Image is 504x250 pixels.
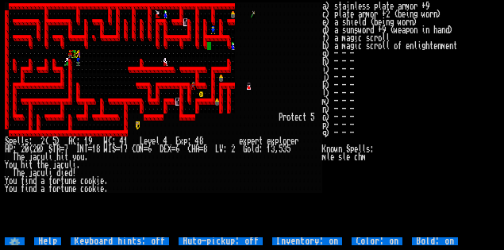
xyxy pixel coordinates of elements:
[80,185,84,193] div: c
[167,145,171,153] div: X
[33,185,37,193] div: d
[33,153,37,161] div: a
[56,177,60,185] div: r
[259,145,263,153] div: :
[25,161,29,169] div: i
[223,145,227,153] div: :
[124,145,128,153] div: 7
[5,137,9,145] div: S
[60,169,64,177] div: i
[71,237,169,245] input: Keyboard hints: off
[187,137,191,145] div: :
[48,153,52,161] div: i
[104,177,108,185] div: .
[44,161,48,169] div: e
[72,153,76,161] div: y
[203,145,207,153] div: 8
[412,237,458,245] input: Bold: on
[56,161,60,169] div: a
[164,145,167,153] div: E
[92,177,96,185] div: k
[279,145,283,153] div: 5
[84,153,88,161] div: .
[13,137,17,145] div: e
[68,185,72,193] div: n
[104,145,108,153] div: W
[68,161,72,169] div: l
[294,113,298,121] div: e
[52,177,56,185] div: o
[140,137,144,145] div: L
[100,185,104,193] div: e
[40,161,44,169] div: h
[76,153,80,161] div: o
[33,177,37,185] div: d
[29,177,33,185] div: n
[40,137,44,145] div: 2
[175,145,179,153] div: 6
[132,145,136,153] div: C
[120,145,124,153] div: 1
[88,185,92,193] div: o
[92,145,96,153] div: 1
[251,137,255,145] div: e
[40,169,44,177] div: u
[175,137,179,145] div: E
[255,137,259,145] div: r
[29,153,33,161] div: j
[80,153,84,161] div: u
[13,145,17,153] div: :
[64,177,68,185] div: u
[56,169,60,177] div: d
[104,137,108,145] div: W
[243,145,247,153] div: G
[13,177,17,185] div: u
[72,137,76,145] div: C
[148,145,152,153] div: 6
[60,153,64,161] div: i
[29,145,33,153] div: (
[104,185,108,193] div: .
[56,153,60,161] div: h
[287,145,290,153] div: 5
[64,169,68,177] div: e
[40,153,44,161] div: u
[21,177,25,185] div: f
[25,145,29,153] div: 0
[160,145,164,153] div: D
[52,161,56,169] div: j
[88,145,92,153] div: =
[152,137,156,145] div: e
[290,137,294,145] div: e
[52,145,56,153] div: T
[84,145,88,153] div: T
[17,153,21,161] div: h
[48,185,52,193] div: f
[179,137,183,145] div: x
[13,161,17,169] div: u
[72,185,76,193] div: e
[76,161,80,169] div: .
[322,2,498,237] stats: a) stainless plate armor +9 c) plate armor +2 (being worn) e) a shield (being worn) d) a sunsword...
[21,145,25,153] div: 2
[80,145,84,153] div: N
[255,145,259,153] div: d
[219,145,223,153] div: V
[48,145,52,153] div: S
[136,145,140,153] div: O
[156,137,160,145] div: l
[9,137,13,145] div: p
[13,153,17,161] div: T
[21,137,25,145] div: l
[96,145,100,153] div: 8
[290,113,294,121] div: t
[267,137,271,145] div: e
[5,161,9,169] div: Y
[5,185,9,193] div: Y
[302,113,306,121] div: t
[259,137,263,145] div: t
[279,137,283,145] div: l
[96,177,100,185] div: i
[247,137,251,145] div: p
[179,237,263,245] input: Auto-pickup: off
